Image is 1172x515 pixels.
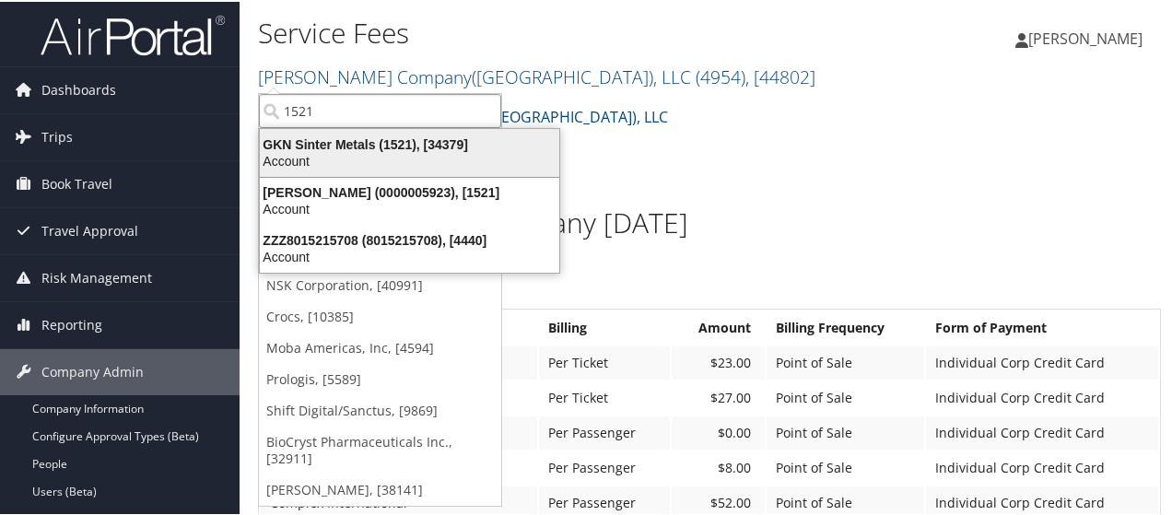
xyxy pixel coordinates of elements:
span: Reporting [41,300,102,346]
td: Individual Corp Credit Card [926,345,1158,378]
input: Search Accounts [259,92,501,126]
span: Book Travel [41,159,112,205]
h1: Service Fees [258,12,860,51]
span: [PERSON_NAME] [1028,27,1143,47]
td: Individual Corp Credit Card [926,380,1158,413]
th: Billing [539,310,670,343]
a: Shift Digital/Sanctus, [9869] [259,393,501,425]
td: Per Passenger [539,450,670,483]
a: Moba Americas, Inc, [4594] [259,331,501,362]
td: Per Ticket [539,345,670,378]
h1: [PERSON_NAME] Company [DATE] [258,202,1161,240]
span: Travel Approval [41,206,138,252]
h3: Full Service Agent [258,274,1161,299]
th: Form of Payment [926,310,1158,343]
div: ZZZ8015215708 (8015215708), [4440] [249,230,570,247]
a: BioCryst Pharmaceuticals Inc., [32911] [259,425,501,473]
td: Individual Corp Credit Card [926,450,1158,483]
img: airportal-logo.png [41,12,225,55]
td: Per Ticket [539,380,670,413]
div: Account [249,151,570,168]
div: Account [249,199,570,216]
a: Prologis, [5589] [259,362,501,393]
span: Trips [41,112,73,158]
th: Billing Frequency [767,310,924,343]
div: Account [249,247,570,263]
div: GKN Sinter Metals (1521), [34379] [249,135,570,151]
span: Risk Management [41,253,152,299]
td: Point of Sale [767,415,924,448]
div: [PERSON_NAME] (0000005923), [1521] [249,182,570,199]
a: NSK Corporation, [40991] [259,268,501,299]
a: [PERSON_NAME] Company([GEOGRAPHIC_DATA]), LLC [258,63,815,88]
td: Individual Corp Credit Card [926,415,1158,448]
td: $27.00 [672,380,765,413]
td: Point of Sale [767,380,924,413]
th: Amount [672,310,765,343]
span: Company Admin [41,347,144,393]
td: Point of Sale [767,345,924,378]
a: [PERSON_NAME], [38141] [259,473,501,504]
span: Dashboards [41,65,116,111]
td: Point of Sale [767,450,924,483]
span: , [ 44802 ] [745,63,815,88]
td: Per Passenger [539,415,670,448]
a: [PERSON_NAME] [1015,9,1161,64]
td: $23.00 [672,345,765,378]
td: $0.00 [672,415,765,448]
span: ( 4954 ) [696,63,745,88]
td: $8.00 [672,450,765,483]
a: Crocs, [10385] [259,299,501,331]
